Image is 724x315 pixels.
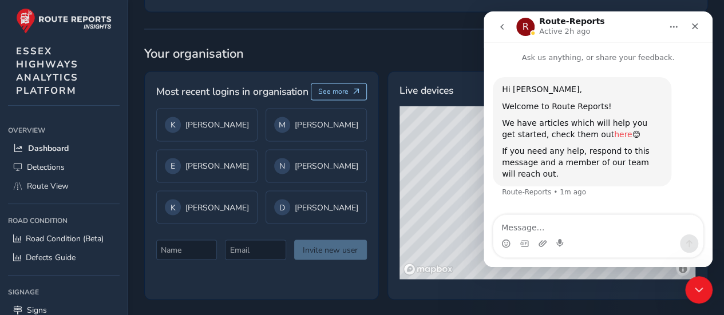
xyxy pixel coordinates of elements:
button: See more [311,83,367,100]
a: Detections [8,158,120,177]
div: [PERSON_NAME] [274,158,358,174]
div: Signage [8,284,120,301]
span: Detections [27,162,65,173]
iframe: Intercom live chat [685,276,713,304]
span: See more [318,87,349,96]
span: K [171,119,176,130]
img: rr logo [16,8,112,34]
span: ESSEX HIGHWAYS ANALYTICS PLATFORM [16,45,78,97]
span: K [171,202,176,213]
span: Live devices [399,83,453,98]
iframe: Intercom live chat [484,11,713,267]
a: Road Condition (Beta) [8,229,120,248]
div: [PERSON_NAME] [274,199,358,215]
div: [PERSON_NAME] [274,117,358,133]
span: Dashboard [28,143,69,154]
a: Dashboard [8,139,120,158]
div: [PERSON_NAME] [165,117,249,133]
input: Email [225,240,286,260]
span: E [171,161,175,172]
span: M [279,119,286,130]
span: D [279,202,285,213]
span: Most recent logins in organisation [156,84,308,99]
a: Defects Guide [8,248,120,267]
div: Road Condition [8,212,120,229]
span: N [279,161,285,172]
div: [PERSON_NAME] [165,199,249,215]
span: Route View [27,181,69,192]
a: Route View [8,177,120,196]
span: Road Condition (Beta) [26,233,104,244]
div: Overview [8,122,120,139]
span: Defects Guide [26,252,76,263]
input: Name [156,240,217,260]
span: Your organisation [144,45,708,62]
div: [PERSON_NAME] [165,158,249,174]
